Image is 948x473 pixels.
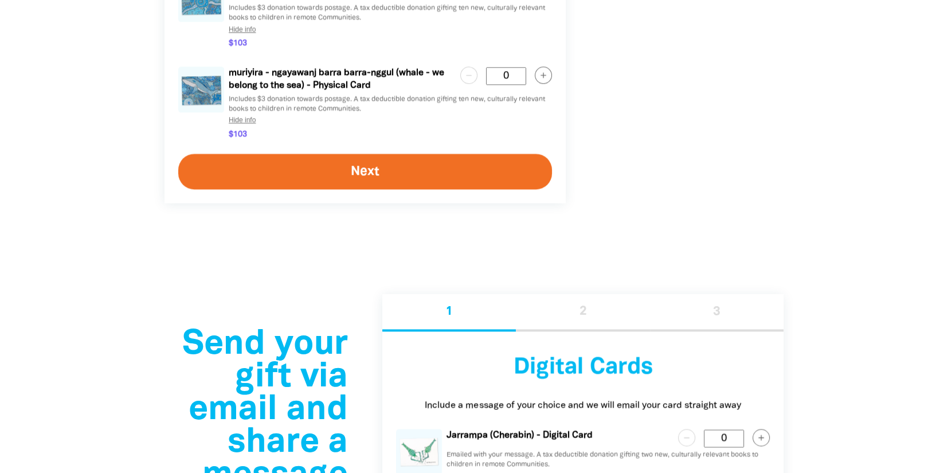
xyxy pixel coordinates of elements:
[396,399,770,412] p: Include a message of your choice and we will email your card straight away
[446,429,669,441] p: Jarrampa (Cherabin) - Digital Card
[229,129,247,140] span: $103
[446,450,770,470] p: Emailed with your message. A tax deductible donation gifting two new, culturally relevant books t...
[229,95,552,114] p: Includes $3 donation towards postage. A tax deductible donation gifting ten new, culturally relev...
[224,111,260,128] button: Hide info
[229,38,247,49] span: $103
[396,345,770,390] h3: Digital Cards
[178,67,224,112] img: raisley-whale-card-jpg-74c1cc.jpg
[178,154,552,189] button: Next
[229,3,552,23] p: Includes $3 donation towards postage. A tax deductible donation gifting ten new, culturally relev...
[229,67,451,92] p: muriyira - ngayawanj barra barra-nggul (whale - we belong to the sea) - Physical Card
[224,21,260,38] button: Hide info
